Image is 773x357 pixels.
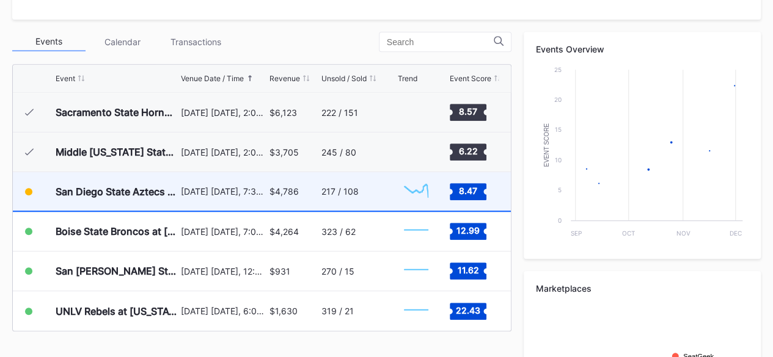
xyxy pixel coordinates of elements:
div: Venue Date / Time [181,74,244,83]
text: 15 [555,126,562,133]
div: [DATE] [DATE], 7:00PM [181,226,266,237]
div: Boise State Broncos at [US_STATE] Wolf Pack Football (Rescheduled from 10/25) [56,225,178,237]
div: $6,123 [269,107,297,118]
div: [DATE] [DATE], 2:00PM [181,107,266,118]
text: 0 [558,217,562,224]
svg: Chart title [398,256,434,286]
div: Sacramento State Hornets at [US_STATE] Wolf Pack Football [56,106,178,118]
div: [DATE] [DATE], 2:00PM [181,147,266,157]
div: UNLV Rebels at [US_STATE] Wolf Pack Football [56,305,178,317]
div: Events [12,32,86,51]
text: Sep [570,229,581,237]
text: 8.57 [459,106,477,117]
div: San Diego State Aztecs at [US_STATE] Wolf Pack Football [56,186,178,198]
text: 8.47 [459,185,477,195]
div: 222 / 151 [321,107,358,118]
div: Transactions [159,32,232,51]
div: 323 / 62 [321,226,356,237]
div: Event Score [450,74,491,83]
text: Nov [676,229,690,237]
div: 319 / 21 [321,306,354,316]
div: Middle [US_STATE] State Blue Raiders at [US_STATE] Wolf Pack [56,146,178,158]
div: $4,264 [269,226,299,237]
svg: Chart title [398,97,434,128]
div: 245 / 80 [321,147,356,157]
text: 12.99 [456,225,480,236]
div: Unsold / Sold [321,74,367,83]
svg: Chart title [536,63,749,247]
text: Event Score [543,123,550,167]
div: Event [56,74,75,83]
div: [DATE] [DATE], 6:00PM [181,306,266,316]
div: [DATE] [DATE], 12:30PM [181,266,266,276]
text: 6.22 [458,146,477,156]
text: 5 [558,186,562,193]
div: [DATE] [DATE], 7:30PM [181,186,266,197]
text: 10 [555,156,562,164]
svg: Chart title [398,176,434,207]
div: $931 [269,266,290,276]
div: Calendar [86,32,159,51]
div: San [PERSON_NAME] State Spartans at [US_STATE] Wolf Pack Football [56,265,178,277]
text: 11.62 [457,265,478,275]
text: Dec [730,229,742,237]
text: Oct [622,229,635,237]
div: $3,705 [269,147,299,157]
text: 20 [554,96,562,103]
div: 217 / 108 [321,186,359,197]
svg: Chart title [398,296,434,326]
text: 25 [554,66,562,73]
input: Search [387,37,494,47]
div: 270 / 15 [321,266,354,276]
div: Events Overview [536,44,749,54]
div: $4,786 [269,186,299,197]
div: $1,630 [269,306,298,316]
text: 22.43 [456,305,480,315]
div: Trend [398,74,417,83]
svg: Chart title [398,216,434,247]
div: Marketplaces [536,283,749,294]
svg: Chart title [398,137,434,167]
div: Revenue [269,74,300,83]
